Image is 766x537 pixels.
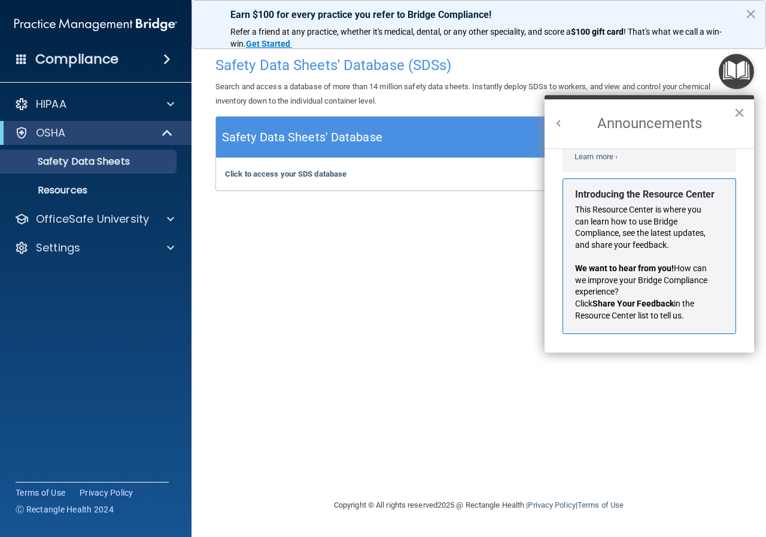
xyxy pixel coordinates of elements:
[574,152,618,161] a: Learn more ›
[575,263,674,273] strong: We want to hear from you!
[80,487,133,499] a: Privacy Policy
[222,127,382,148] h5: Safety Data Sheets' Database
[575,299,592,308] span: Click
[14,13,177,37] img: PMB logo
[36,241,80,255] p: Settings
[260,486,697,524] div: Copyright © All rights reserved 2025 @ Rectangle Health | |
[592,299,674,308] strong: Share Your Feedback
[545,99,754,148] h2: Announcements
[734,103,745,122] button: Close
[246,39,292,48] a: Get Started
[14,212,174,226] a: OfficeSafe University
[16,503,114,515] span: Ⓒ Rectangle Health 2024
[230,9,727,20] p: Earn $100 for every practice you refer to Bridge Compliance!
[230,27,722,48] span: ! That's what we call a win-win.
[14,97,174,111] a: HIPAA
[36,126,66,140] p: OSHA
[745,4,756,23] button: Close
[36,97,66,111] p: HIPAA
[36,212,149,226] p: OfficeSafe University
[577,500,624,509] a: Terms of Use
[8,156,171,168] p: Safety Data Sheets
[719,54,754,89] button: Open Resource Center
[215,80,742,108] p: Search and access a database of more than 14 million safety data sheets. Instantly deploy SDSs to...
[246,39,290,48] strong: Get Started
[215,57,742,73] h4: Safety Data Sheets' Database (SDSs)
[575,204,715,251] p: This Resource Center is where you can learn how to use Bridge Compliance, see the latest updates,...
[575,189,715,200] strong: Introducing the Resource Center
[553,117,565,129] button: Back to Resource Center Home
[528,500,575,509] a: Privacy Policy
[35,51,118,68] h4: Compliance
[16,487,65,499] a: Terms of Use
[14,126,174,140] a: OSHA
[575,263,709,296] span: How can we improve your Bridge Compliance experience?
[14,241,174,255] a: Settings
[575,299,696,320] span: in the Resource Center list to tell us.
[8,184,171,196] p: Resources
[230,27,571,37] span: Refer a friend at any practice, whether it's medical, dental, or any other speciality, and score a
[545,95,754,353] div: Resource Center
[225,169,346,178] a: Click to access your SDS database
[571,27,624,37] strong: $100 gift card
